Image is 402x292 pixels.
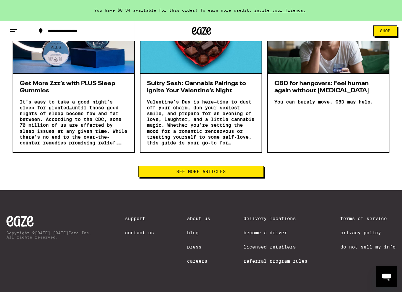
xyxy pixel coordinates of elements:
a: Do Not Sell My Info [340,244,396,249]
p: You can barely move. CBD may help. [274,99,383,105]
h3: Sultry Sesh: Cannabis Pairings to Ignite Your Valentine’s Night [147,80,255,94]
a: Delivery Locations [243,216,307,221]
h3: CBD for hangovers: Feel human again without [MEDICAL_DATA] [274,80,383,94]
span: Shop [380,29,390,33]
a: Sultry Sesh: Cannabis Pairings to Ignite Your Valentine’s NightValentine’s Day is here—time to du... [140,2,262,153]
p: Valentine’s Day is here—time to dust off your charm, don your sexiest smile, and prepare for an e... [147,99,255,146]
a: About Us [187,216,210,221]
a: Support [125,216,154,221]
button: Shop [373,25,397,36]
p: It’s easy to take a good night’s sleep for granted…until those good nights of sleep become few an... [20,99,128,146]
a: Press [187,244,210,249]
span: You have $8.34 available for this order! To earn more credit, [94,8,252,12]
a: Contact Us [125,230,154,235]
h3: Get More Zzz’s with PLUS Sleep Gummies [20,80,128,94]
span: invite your friends. [252,8,308,12]
a: Shop [368,25,402,36]
a: Terms of Service [340,216,396,221]
a: Referral Program Rules [243,258,307,264]
a: Privacy Policy [340,230,396,235]
a: Get More Zzz’s with PLUS Sleep GummiesIt’s easy to take a good night’s sleep for granted…until th... [13,2,135,153]
a: Licensed Retailers [243,244,307,249]
a: CBD for hangovers: Feel human again without [MEDICAL_DATA]You can barely move. CBD may help. [267,2,390,153]
span: See More Articles [176,169,226,174]
a: Careers [187,258,210,264]
p: Copyright © [DATE]-[DATE] Eaze Inc. All rights reserved. [6,231,92,239]
a: Become a Driver [243,230,307,235]
button: See More Articles [138,166,264,177]
iframe: Button to launch messaging window, conversation in progress [376,266,397,287]
a: Blog [187,230,210,235]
